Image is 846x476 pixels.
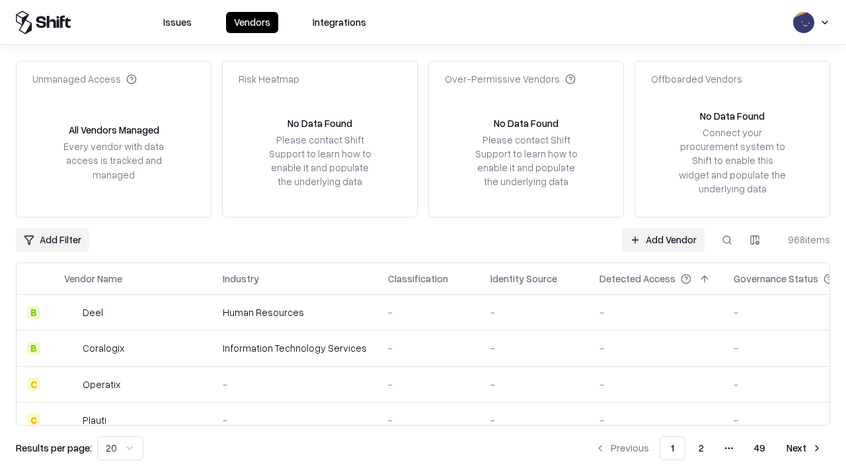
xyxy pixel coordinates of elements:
[239,72,299,86] div: Risk Heatmap
[599,341,712,355] div: -
[599,272,675,286] div: Detected Access
[288,116,352,130] div: No Data Found
[651,72,742,86] div: Offboarded Vendors
[445,72,576,86] div: Over-Permissive Vendors
[688,436,714,460] button: 2
[27,342,40,355] div: B
[27,306,40,319] div: B
[660,436,685,460] button: 1
[490,377,578,391] div: -
[599,377,712,391] div: -
[388,272,448,286] div: Classification
[64,377,77,391] img: Operatix
[16,228,89,252] button: Add Filter
[734,272,818,286] div: Governance Status
[265,133,375,189] div: Please contact Shift Support to learn how to enable it and populate the underlying data
[64,413,77,426] img: Plauti
[64,342,77,355] img: Coralogix
[69,123,159,137] div: All Vendors Managed
[64,272,122,286] div: Vendor Name
[155,12,200,33] button: Issues
[490,305,578,319] div: -
[587,436,830,460] nav: pagination
[27,377,40,391] div: C
[700,109,765,123] div: No Data Found
[16,441,92,455] p: Results per page:
[27,413,40,426] div: C
[388,341,469,355] div: -
[779,436,830,460] button: Next
[32,72,137,86] div: Unmanaged Access
[223,341,367,355] div: Information Technology Services
[223,272,259,286] div: Industry
[471,133,581,189] div: Please contact Shift Support to learn how to enable it and populate the underlying data
[83,341,124,355] div: Coralogix
[490,413,578,427] div: -
[622,228,705,252] a: Add Vendor
[490,272,557,286] div: Identity Source
[388,413,469,427] div: -
[83,305,103,319] div: Deel
[223,305,367,319] div: Human Resources
[599,413,712,427] div: -
[223,413,367,427] div: -
[744,436,776,460] button: 49
[777,233,830,247] div: 968 items
[388,377,469,391] div: -
[83,413,106,427] div: Plauti
[494,116,558,130] div: No Data Found
[490,341,578,355] div: -
[83,377,120,391] div: Operatix
[388,305,469,319] div: -
[64,306,77,319] img: Deel
[59,139,169,181] div: Every vendor with data access is tracked and managed
[223,377,367,391] div: -
[599,305,712,319] div: -
[226,12,278,33] button: Vendors
[305,12,374,33] button: Integrations
[677,126,787,196] div: Connect your procurement system to Shift to enable this widget and populate the underlying data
